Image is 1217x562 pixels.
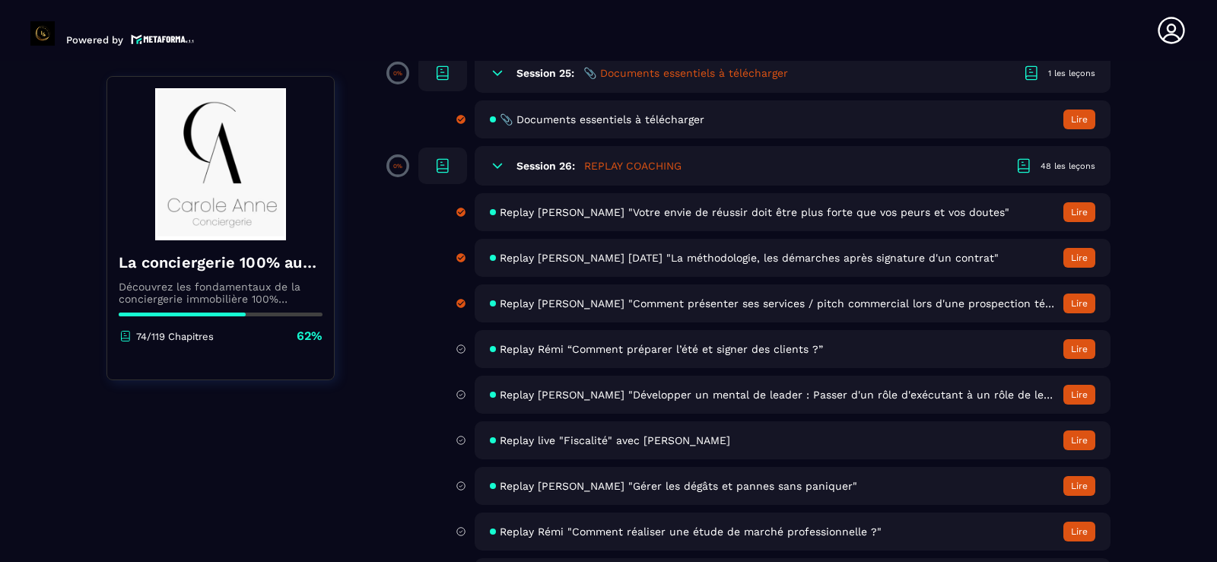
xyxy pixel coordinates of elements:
[1063,202,1095,222] button: Lire
[66,34,123,46] p: Powered by
[500,525,882,538] span: Replay Rémi "Comment réaliser une étude de marché professionnelle ?"
[584,158,682,173] h5: REPLAY COACHING
[500,480,857,492] span: Replay [PERSON_NAME] "Gérer les dégâts et pannes sans paniquer"
[1063,339,1095,359] button: Lire
[516,160,575,172] h6: Session 26:
[1063,522,1095,541] button: Lire
[1063,294,1095,313] button: Lire
[1063,110,1095,129] button: Lire
[393,70,402,77] p: 0%
[119,281,323,305] p: Découvrez les fondamentaux de la conciergerie immobilière 100% automatisée. Cette formation est c...
[131,33,195,46] img: logo
[500,113,704,125] span: 📎 Documents essentiels à télécharger
[1063,430,1095,450] button: Lire
[30,21,55,46] img: logo-branding
[500,252,999,264] span: Replay [PERSON_NAME] [DATE] "La méthodologie, les démarches après signature d'un contrat"
[583,65,788,81] h5: 📎 Documents essentiels à télécharger
[516,67,574,79] h6: Session 25:
[119,252,323,273] h4: La conciergerie 100% automatisée
[393,163,402,170] p: 0%
[1063,248,1095,268] button: Lire
[136,331,214,342] p: 74/119 Chapitres
[1041,160,1095,172] div: 48 les leçons
[1063,476,1095,496] button: Lire
[500,343,823,355] span: Replay Rémi “Comment préparer l’été et signer des clients ?”
[500,206,1009,218] span: Replay [PERSON_NAME] "Votre envie de réussir doit être plus forte que vos peurs et vos doutes"
[119,88,323,240] img: banner
[1048,68,1095,79] div: 1 les leçons
[500,389,1056,401] span: Replay [PERSON_NAME] "Développer un mental de leader : Passer d'un rôle d'exécutant à un rôle de ...
[500,434,730,446] span: Replay live "Fiscalité" avec [PERSON_NAME]
[500,297,1056,310] span: Replay [PERSON_NAME] "Comment présenter ses services / pitch commercial lors d'une prospection té...
[297,328,323,345] p: 62%
[1063,385,1095,405] button: Lire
